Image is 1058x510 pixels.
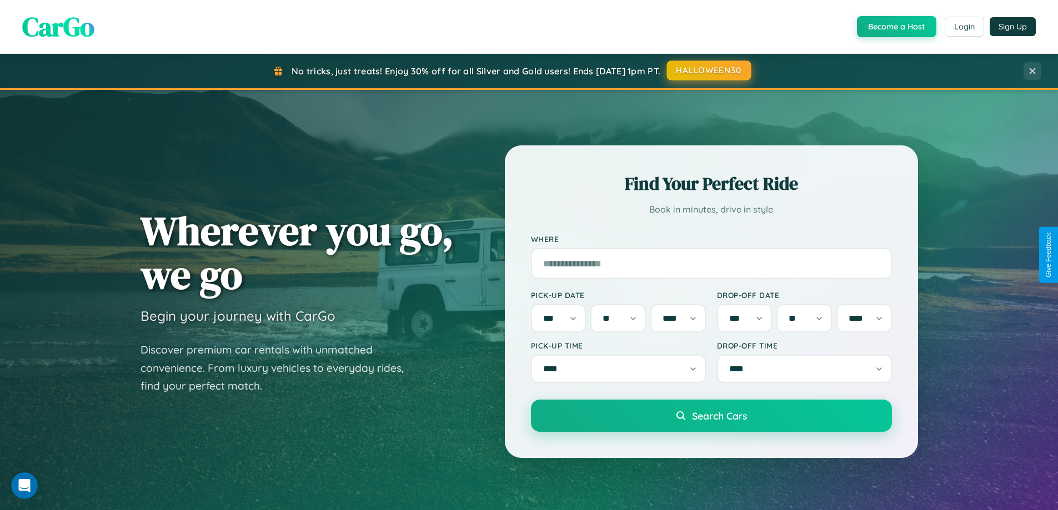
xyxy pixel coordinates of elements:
[692,410,747,422] span: Search Cars
[857,16,936,37] button: Become a Host
[292,65,660,77] span: No tricks, just treats! Enjoy 30% off for all Silver and Gold users! Ends [DATE] 1pm PT.
[945,17,984,37] button: Login
[717,290,892,300] label: Drop-off Date
[990,17,1036,36] button: Sign Up
[141,307,335,324] h3: Begin your journey with CarGo
[141,209,454,296] h1: Wherever you go, we go
[717,341,892,350] label: Drop-off Time
[1045,233,1052,277] div: Give Feedback
[531,201,892,218] p: Book in minutes, drive in style
[531,234,892,244] label: Where
[11,472,38,499] iframe: Intercom live chat
[531,400,892,432] button: Search Cars
[531,341,706,350] label: Pick-up Time
[531,171,892,196] h2: Find Your Perfect Ride
[141,341,418,395] p: Discover premium car rentals with unmatched convenience. From luxury vehicles to everyday rides, ...
[531,290,706,300] label: Pick-up Date
[667,60,751,80] button: HALLOWEEN30
[22,8,94,45] span: CarGo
